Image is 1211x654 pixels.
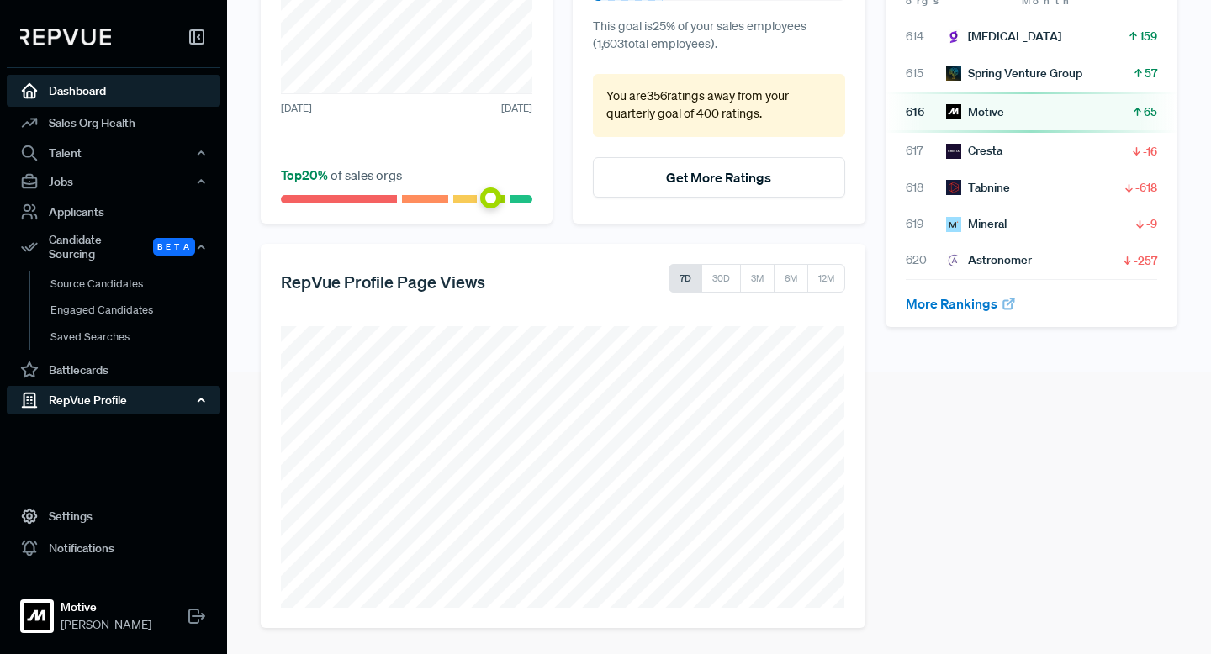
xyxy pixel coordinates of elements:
[1140,28,1157,45] span: 159
[906,179,946,197] span: 618
[1144,103,1157,120] span: 65
[946,103,1004,121] div: Motive
[946,142,1002,160] div: Cresta
[281,166,402,183] span: of sales orgs
[29,297,243,324] a: Engaged Candidates
[1143,143,1157,160] span: -16
[7,139,220,167] button: Talent
[7,578,220,641] a: MotiveMotive[PERSON_NAME]
[7,354,220,386] a: Battlecards
[946,215,1007,233] div: Mineral
[1145,65,1157,82] span: 57
[946,179,1010,197] div: Tabnine
[906,215,946,233] span: 619
[281,101,312,116] span: [DATE]
[501,101,532,116] span: [DATE]
[61,616,151,634] span: [PERSON_NAME]
[740,264,775,293] button: 3M
[7,107,220,139] a: Sales Org Health
[7,532,220,564] a: Notifications
[281,166,331,183] span: Top 20 %
[29,271,243,298] a: Source Candidates
[669,264,702,293] button: 7D
[906,28,946,45] span: 614
[946,65,1082,82] div: Spring Venture Group
[20,29,111,45] img: RepVue
[7,228,220,266] button: Candidate Sourcing Beta
[906,295,1017,312] a: More Rankings
[906,251,946,269] span: 620
[61,599,151,616] strong: Motive
[7,196,220,228] a: Applicants
[7,167,220,196] button: Jobs
[946,104,961,119] img: Motive
[7,386,220,414] button: RepVue Profile
[906,103,946,121] span: 616
[1146,215,1157,232] span: -9
[7,228,220,266] div: Candidate Sourcing
[946,28,1061,45] div: [MEDICAL_DATA]
[281,272,485,292] h5: RepVue Profile Page Views
[7,75,220,107] a: Dashboard
[946,144,961,159] img: Cresta
[593,157,844,198] button: Get More Ratings
[946,253,961,268] img: Astronomer
[946,66,961,81] img: Spring Venture Group
[946,217,961,232] img: Mineral
[1134,252,1157,269] span: -257
[153,238,195,256] span: Beta
[7,500,220,532] a: Settings
[24,603,50,630] img: Motive
[906,65,946,82] span: 615
[946,29,961,45] img: Glia
[807,264,845,293] button: 12M
[946,251,1032,269] div: Astronomer
[701,264,741,293] button: 30D
[606,87,831,124] p: You are 356 ratings away from your quarterly goal of 400 ratings .
[1135,179,1157,196] span: -618
[946,180,961,195] img: Tabnine
[774,264,808,293] button: 6M
[593,18,844,54] p: This goal is 25 % of your sales employees ( 1,603 total employees).
[29,324,243,351] a: Saved Searches
[906,142,946,160] span: 617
